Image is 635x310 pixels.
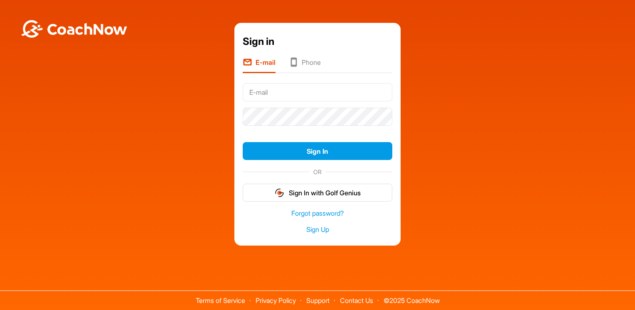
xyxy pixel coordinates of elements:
[243,57,276,73] li: E-mail
[256,296,296,305] a: Privacy Policy
[289,57,321,73] li: Phone
[243,209,392,218] a: Forgot password?
[340,296,373,305] a: Contact Us
[306,296,330,305] a: Support
[243,184,392,202] button: Sign In with Golf Genius
[274,188,285,198] img: gg_logo
[243,34,392,49] div: Sign in
[309,167,326,176] span: OR
[379,291,444,304] span: © 2025 CoachNow
[20,20,128,38] img: BwLJSsUCoWCh5upNqxVrqldRgqLPVwmV24tXu5FoVAoFEpwwqQ3VIfuoInZCoVCoTD4vwADAC3ZFMkVEQFDAAAAAElFTkSuQmCC
[243,225,392,234] a: Sign Up
[243,83,392,101] input: E-mail
[243,142,392,160] button: Sign In
[196,296,245,305] a: Terms of Service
